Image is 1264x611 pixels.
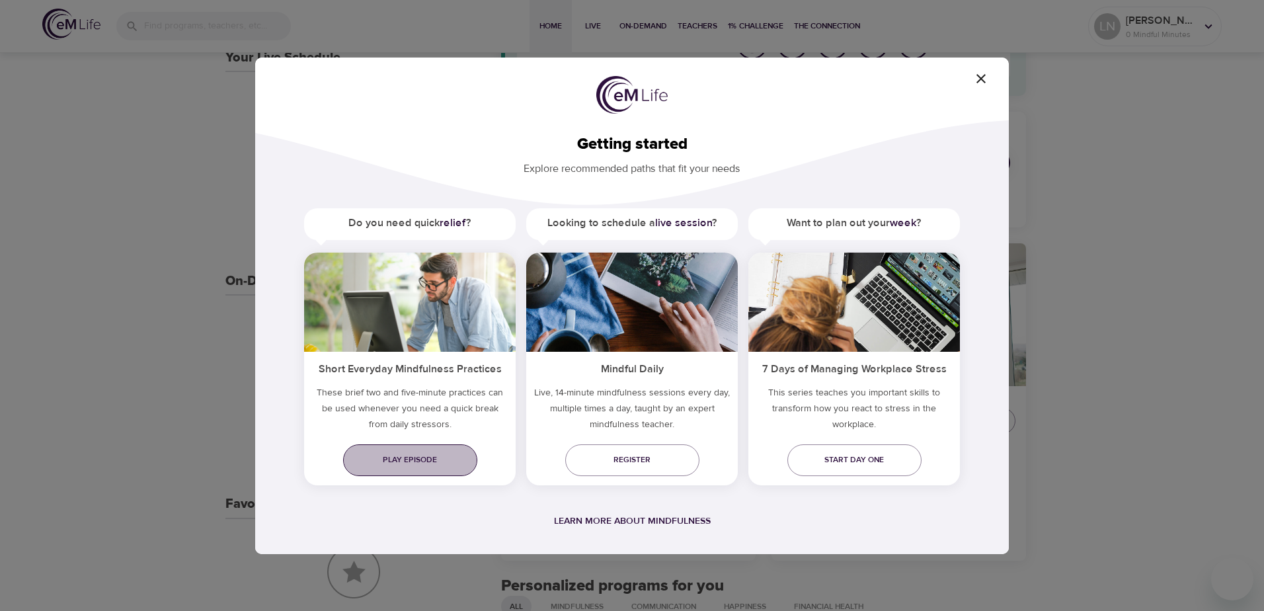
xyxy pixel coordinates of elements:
[554,515,711,527] a: Learn more about mindfulness
[890,216,916,229] a: week
[440,216,466,229] a: relief
[304,208,516,238] h5: Do you need quick ?
[526,208,738,238] h5: Looking to schedule a ?
[787,444,922,476] a: Start day one
[526,352,738,384] h5: Mindful Daily
[748,208,960,238] h5: Want to plan out your ?
[304,385,516,438] h5: These brief two and five-minute practices can be used whenever you need a quick break from daily ...
[304,352,516,384] h5: Short Everyday Mindfulness Practices
[748,253,960,352] img: ims
[276,135,988,154] h2: Getting started
[354,453,467,467] span: Play episode
[748,352,960,384] h5: 7 Days of Managing Workplace Stress
[576,453,689,467] span: Register
[304,253,516,352] img: ims
[655,216,712,229] a: live session
[596,76,668,114] img: logo
[276,153,988,177] p: Explore recommended paths that fit your needs
[798,453,911,467] span: Start day one
[526,385,738,438] p: Live, 14-minute mindfulness sessions every day, multiple times a day, taught by an expert mindful...
[343,444,477,476] a: Play episode
[748,385,960,438] p: This series teaches you important skills to transform how you react to stress in the workplace.
[565,444,699,476] a: Register
[526,253,738,352] img: ims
